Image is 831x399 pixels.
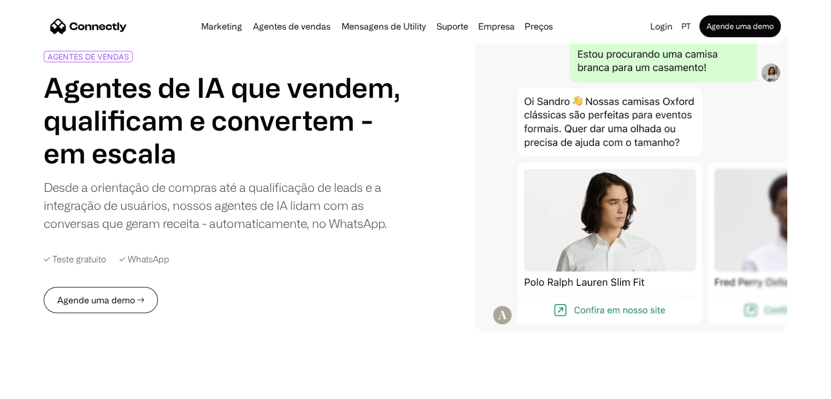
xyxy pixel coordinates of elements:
[520,22,557,31] a: Preços
[44,178,402,232] div: Desde a orientação de compras até a qualificação de leads e a integração de usuários, nossos agen...
[119,254,169,265] div: ✓ WhatsApp
[11,379,66,395] aside: Language selected: Português (Brasil)
[197,22,246,31] a: Marketing
[22,380,66,395] ul: Language list
[699,15,781,37] a: Agende uma demo
[681,19,691,34] div: pt
[44,254,106,265] div: ✓ Teste gratuito
[646,19,677,34] a: Login
[475,19,518,34] div: Empresa
[44,71,402,169] h1: Agentes de IA que vendem, qualificam e convertem - em escala
[50,18,127,34] a: home
[478,19,515,34] div: Empresa
[677,19,697,34] div: pt
[337,22,430,31] a: Mensagens de Utility
[48,52,129,61] div: AGENTES DE VENDAS
[249,22,335,31] a: Agentes de vendas
[432,22,473,31] a: Suporte
[44,287,158,313] a: Agende uma demo →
